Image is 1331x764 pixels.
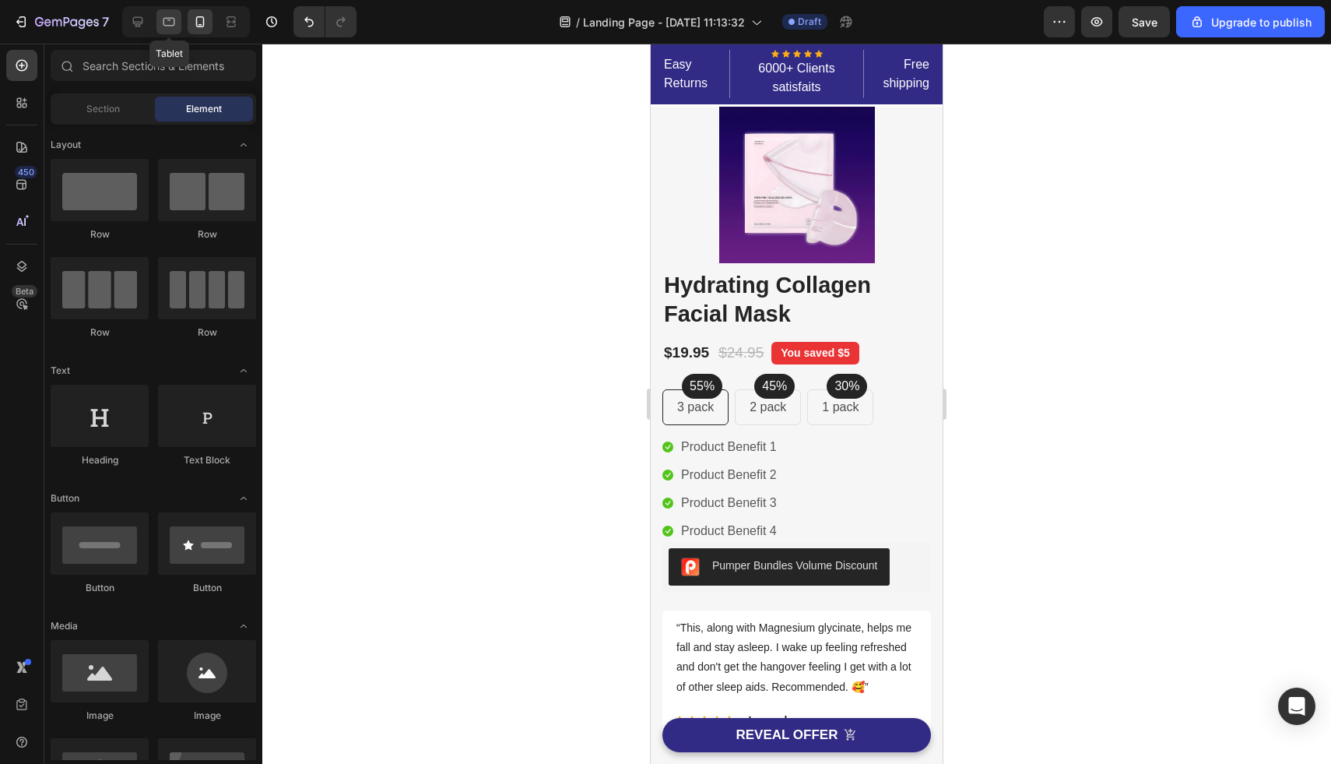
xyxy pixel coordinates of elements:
div: Row [51,227,149,241]
input: Search Sections & Elements [51,50,256,81]
div: Button [51,581,149,595]
div: 450 [15,166,37,178]
div: Row [51,326,149,340]
div: Open Intercom Messenger [1278,688,1315,725]
span: Text [51,364,70,378]
p: 7 [102,12,109,31]
div: Undo/Redo [293,6,356,37]
span: Section [86,102,120,116]
div: Upgrade to publish [1189,14,1312,30]
span: Layout [51,138,81,152]
div: Image [158,709,256,723]
button: Save [1119,6,1170,37]
span: Toggle open [231,486,256,511]
iframe: Design area [651,44,943,764]
span: Save [1132,16,1157,29]
span: Button [51,491,79,505]
div: Text Block [158,453,256,467]
span: Toggle open [231,358,256,383]
div: Beta [12,285,37,298]
span: Toggle open [231,132,256,157]
span: Element [186,102,222,116]
span: / [576,14,580,30]
div: Row [158,227,256,241]
div: Row [158,326,256,340]
div: Button [158,581,256,595]
span: Toggle open [231,614,256,639]
button: 7 [6,6,116,37]
button: Upgrade to publish [1176,6,1325,37]
span: Draft [798,15,821,29]
span: Landing Page - [DATE] 11:13:32 [583,14,745,30]
span: Media [51,619,78,633]
div: Heading [51,453,149,467]
div: Image [51,709,149,723]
